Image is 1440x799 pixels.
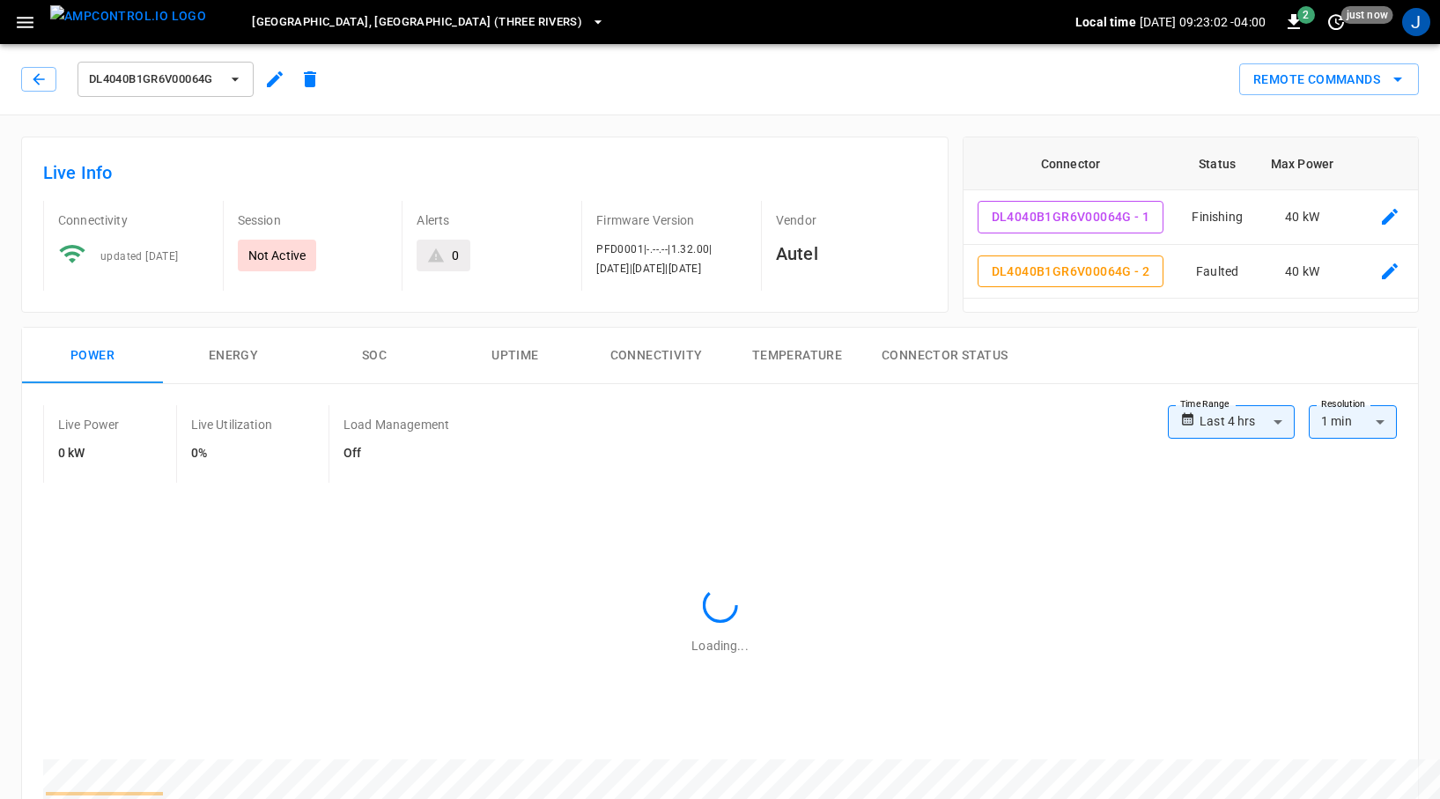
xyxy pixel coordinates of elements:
button: Connectivity [586,328,727,384]
button: DL4040B1GR6V00064G - 1 [978,201,1164,233]
h6: 0 kW [58,444,120,463]
p: Vendor [776,211,927,229]
span: PFD0001|-.--.--|1.32.00|[DATE]|[DATE]|[DATE] [596,243,713,275]
button: Temperature [727,328,868,384]
button: Energy [163,328,304,384]
p: Live Utilization [191,416,272,433]
button: Connector Status [868,328,1022,384]
button: [GEOGRAPHIC_DATA], [GEOGRAPHIC_DATA] (Three Rivers) [245,5,612,40]
span: 2 [1297,6,1315,24]
p: Local time [1075,13,1136,31]
p: Not Active [248,247,306,264]
span: Loading... [691,639,748,653]
p: Session [238,211,388,229]
th: Status [1178,137,1256,190]
span: DL4040B1GR6V00064G [89,70,219,90]
p: Alerts [417,211,567,229]
table: connector table [964,137,1433,299]
p: [DATE] 09:23:02 -04:00 [1140,13,1266,31]
div: profile-icon [1402,8,1430,36]
h6: 0% [191,444,272,463]
td: 40 kW [1257,190,1348,245]
span: just now [1341,6,1393,24]
th: Connector [964,137,1178,190]
h6: Off [343,444,449,463]
th: Max Power [1257,137,1348,190]
button: set refresh interval [1322,8,1350,36]
label: Resolution [1321,397,1365,411]
div: 0 [452,247,459,264]
h6: Live Info [43,159,927,187]
button: DL4040B1GR6V00064G - 2 [978,255,1164,288]
td: Faulted [1178,245,1256,300]
div: 1 min [1309,405,1397,439]
p: Load Management [343,416,449,433]
td: 40 kW [1257,245,1348,300]
img: ampcontrol.io logo [50,5,206,27]
button: SOC [304,328,445,384]
button: Remote Commands [1239,63,1419,96]
span: [GEOGRAPHIC_DATA], [GEOGRAPHIC_DATA] (Three Rivers) [252,12,582,33]
button: DL4040B1GR6V00064G [78,62,254,97]
td: Finishing [1178,190,1256,245]
div: remote commands options [1239,63,1419,96]
h6: Autel [776,240,927,268]
button: Power [22,328,163,384]
p: Firmware Version [596,211,747,229]
p: Live Power [58,416,120,433]
div: Last 4 hrs [1200,405,1295,439]
button: Uptime [445,328,586,384]
span: updated [DATE] [100,250,179,263]
p: Connectivity [58,211,209,229]
label: Time Range [1180,397,1230,411]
